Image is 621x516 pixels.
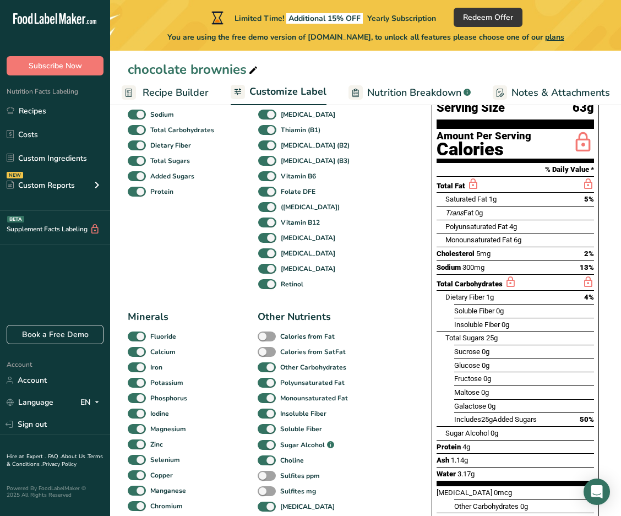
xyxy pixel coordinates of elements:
span: 0g [475,209,483,217]
span: 300mg [462,263,484,271]
a: Notes & Attachments [493,80,610,105]
b: Other Carbohydrates [280,362,346,372]
span: Other Carbohydrates [454,502,519,510]
a: Hire an Expert . [7,453,46,460]
div: Calories [437,142,531,157]
b: Soluble Fiber [280,424,322,434]
span: 2% [584,249,594,258]
b: Zinc [150,439,163,449]
span: Sucrose [454,347,480,356]
a: Customize Label [231,79,326,106]
i: Trans [445,209,464,217]
span: Recipe Builder [143,85,209,100]
span: Yearly Subscription [367,13,436,24]
span: 4g [462,443,470,451]
b: Calories from SatFat [280,347,346,357]
span: Galactose [454,402,486,410]
span: 0g [496,307,504,315]
span: Dietary Fiber [445,293,484,301]
span: Total Sugars [445,334,484,342]
span: Monounsaturated Fat [445,236,512,244]
a: Book a Free Demo [7,325,103,344]
b: Sodium [150,110,174,120]
span: Glucose [454,361,480,370]
b: [MEDICAL_DATA] [280,502,335,512]
b: Copper [150,470,173,480]
b: Potassium [150,378,183,388]
b: Vitamin B12 [281,218,320,227]
span: Customize Label [249,84,326,99]
b: Manganese [150,486,186,496]
span: Nutrition Breakdown [367,85,461,100]
b: Iodine [150,409,169,419]
span: 6g [514,236,521,244]
span: 5% [584,195,594,203]
span: Notes & Attachments [511,85,610,100]
div: chocolate brownies [128,59,260,79]
div: Other Nutrients [258,309,361,324]
span: 0g [481,388,489,396]
div: EN [80,396,103,409]
div: BETA [7,216,24,222]
b: Polyunsaturated Fat [280,378,345,388]
span: Polyunsaturated Fat [445,222,508,231]
a: FAQ . [48,453,61,460]
div: NEW [7,172,23,178]
span: 0mcg [494,488,512,497]
b: Monounsaturated Fat [280,393,348,403]
b: Thiamin (B1) [281,125,320,135]
b: Sulfites ppm [280,471,320,481]
div: Custom Reports [7,180,75,191]
a: Privacy Policy [42,460,77,468]
span: Redeem Offer [463,12,513,23]
span: Protein [437,443,461,451]
b: Folate DFE [281,187,315,197]
div: Powered By FoodLabelMaker © 2025 All Rights Reserved [7,485,103,498]
span: Insoluble Fiber [454,321,500,329]
span: [MEDICAL_DATA] [437,488,492,497]
span: 0g [482,361,489,370]
span: Fructose [454,374,482,383]
div: Amount Per Serving [437,131,531,142]
span: 0g [491,429,498,437]
div: Open Intercom Messenger [584,479,610,505]
span: 1.14g [451,456,468,464]
a: Terms & Conditions . [7,453,103,468]
b: Insoluble Fiber [280,409,326,419]
span: Serving Size [437,101,505,115]
span: Sugar Alcohol [445,429,489,437]
span: 0g [502,321,509,329]
span: Fat [445,209,473,217]
span: Sodium [437,263,461,271]
span: Total Carbohydrates [437,280,503,288]
span: 25g [486,334,498,342]
button: Redeem Offer [454,8,522,27]
span: 5mg [476,249,491,258]
section: % Daily Value * [437,163,594,176]
b: Retinol [281,279,303,289]
span: 1g [486,293,494,301]
span: 0g [488,402,495,410]
b: Chromium [150,501,183,511]
b: Sulfites mg [280,486,316,496]
button: Subscribe Now [7,56,103,75]
b: Total Carbohydrates [150,125,214,135]
span: Total Fat [437,182,465,190]
b: Choline [280,455,304,465]
b: Added Sugars [150,171,194,181]
b: Calories from Fat [280,332,335,341]
b: Protein [150,187,173,197]
b: Selenium [150,455,180,465]
span: You are using the free demo version of [DOMAIN_NAME], to unlock all features please choose one of... [167,31,564,43]
a: Nutrition Breakdown [348,80,471,105]
b: [MEDICAL_DATA] (B3) [281,156,350,166]
div: Limited Time! [209,11,436,24]
b: [MEDICAL_DATA] [281,264,335,274]
a: Recipe Builder [122,80,209,105]
a: Language [7,393,53,412]
span: Maltose [454,388,480,396]
b: Sugar Alcohol [280,440,325,450]
span: 0g [520,502,528,510]
b: Phosphorus [150,393,187,403]
span: 3.17g [457,470,475,478]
